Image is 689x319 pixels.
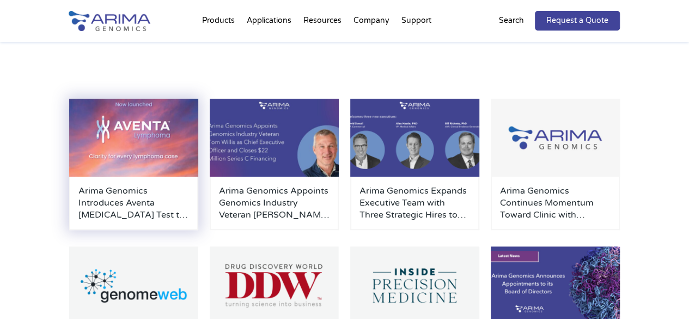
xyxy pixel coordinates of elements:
[69,99,199,177] img: AventaLymphoma-500x300.jpg
[499,14,524,28] p: Search
[210,99,339,177] img: Personnel-Announcement-LinkedIn-Carousel-22025-1-500x300.jpg
[500,185,611,221] a: Arima Genomics Continues Momentum Toward Clinic with Formation of Clinical Advisory Board
[69,11,150,31] img: Arima-Genomics-logo
[350,99,480,177] img: Personnel-Announcement-LinkedIn-Carousel-22025-500x300.png
[535,11,620,31] a: Request a Quote
[491,99,620,177] img: Group-929-500x300.jpg
[359,185,471,221] a: Arima Genomics Expands Executive Team with Three Strategic Hires to Advance Clinical Applications...
[219,185,330,221] a: Arima Genomics Appoints Genomics Industry Veteran [PERSON_NAME] as Chief Executive Officer and Cl...
[78,185,190,221] a: Arima Genomics Introduces Aventa [MEDICAL_DATA] Test to Resolve Diagnostic Uncertainty in B- and ...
